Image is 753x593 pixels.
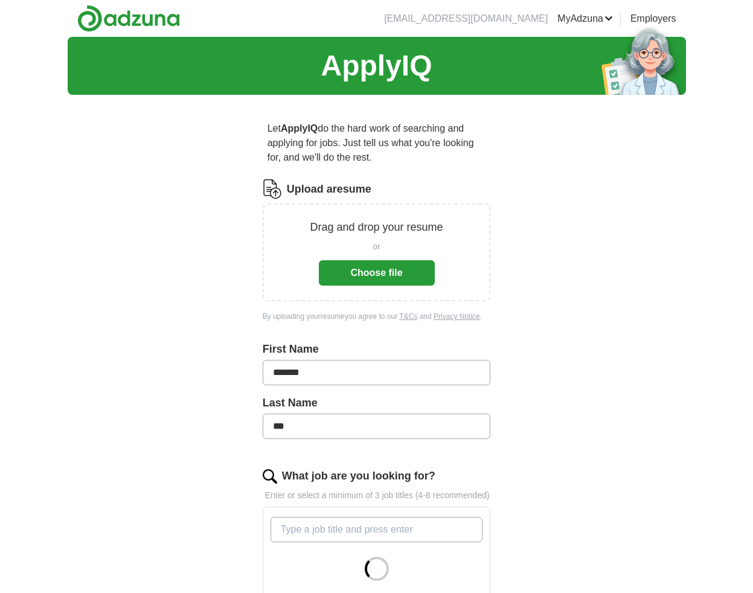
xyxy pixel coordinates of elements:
[263,341,491,357] label: First Name
[399,312,417,321] a: T&Cs
[263,311,491,322] div: By uploading your resume you agree to our and .
[263,469,277,484] img: search.png
[310,219,443,236] p: Drag and drop your resume
[271,517,483,542] input: Type a job title and press enter
[630,11,676,26] a: Employers
[281,123,318,133] strong: ApplyIQ
[287,181,371,197] label: Upload a resume
[263,117,491,170] p: Let do the hard work of searching and applying for jobs. Just tell us what you're looking for, an...
[557,11,613,26] a: MyAdzuna
[384,11,548,26] li: [EMAIL_ADDRESS][DOMAIN_NAME]
[263,179,282,199] img: CV Icon
[263,395,491,411] label: Last Name
[321,44,432,88] h1: ApplyIQ
[263,489,491,502] p: Enter or select a minimum of 3 job titles (4-8 recommended)
[77,5,180,32] img: Adzuna logo
[319,260,435,286] button: Choose file
[282,468,435,484] label: What job are you looking for?
[373,240,380,253] span: or
[434,312,480,321] a: Privacy Notice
